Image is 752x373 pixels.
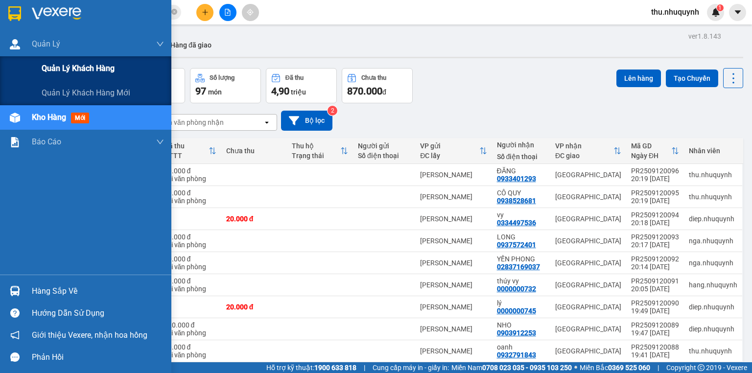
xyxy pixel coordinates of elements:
[420,193,487,201] div: [PERSON_NAME]
[631,142,671,150] div: Mã GD
[451,362,572,373] span: Miền Nam
[497,255,545,263] div: YẾN PHONG
[196,4,213,21] button: plus
[32,329,147,341] span: Giới thiệu Vexere, nhận hoa hồng
[631,197,679,205] div: 20:19 [DATE]
[32,284,164,299] div: Hàng sắp về
[164,175,216,183] div: Tại văn phòng
[497,175,536,183] div: 0933401293
[689,237,737,245] div: nga.nhuquynh
[580,362,650,373] span: Miền Bắc
[555,193,621,201] div: [GEOGRAPHIC_DATA]
[497,329,536,337] div: 0903912253
[631,233,679,241] div: PR2509120093
[631,329,679,337] div: 19:47 [DATE]
[497,351,536,359] div: 0932791843
[164,285,216,293] div: Tại văn phòng
[164,321,216,329] div: 120.000 đ
[555,259,621,267] div: [GEOGRAPHIC_DATA]
[420,347,487,355] div: [PERSON_NAME]
[689,147,737,155] div: Nhân viên
[263,118,271,126] svg: open
[42,87,130,99] span: Quản lý khách hàng mới
[342,68,413,103] button: Chưa thu870.000đ
[164,255,216,263] div: 60.000 đ
[10,330,20,340] span: notification
[171,8,177,17] span: close-circle
[71,113,89,123] span: mới
[420,171,487,179] div: [PERSON_NAME]
[164,277,216,285] div: 20.000 đ
[247,9,254,16] span: aim
[733,8,742,17] span: caret-down
[658,362,659,373] span: |
[711,8,720,17] img: icon-new-feature
[555,303,621,311] div: [GEOGRAPHIC_DATA]
[226,215,282,223] div: 20.000 đ
[689,347,737,355] div: thu.nhuquynh
[10,39,20,49] img: warehouse-icon
[631,351,679,359] div: 19:41 [DATE]
[689,325,737,333] div: diep.nhuquynh
[626,138,684,164] th: Toggle SortBy
[555,237,621,245] div: [GEOGRAPHIC_DATA]
[328,106,337,116] sup: 2
[631,343,679,351] div: PR2509120088
[555,152,613,160] div: ĐC giao
[347,85,382,97] span: 870.000
[631,167,679,175] div: PR2509120096
[32,136,61,148] span: Báo cáo
[292,152,340,160] div: Trạng thái
[688,31,721,42] div: ver 1.8.143
[631,263,679,271] div: 20:14 [DATE]
[10,286,20,296] img: warehouse-icon
[689,171,737,179] div: thu.nhuquynh
[698,364,705,371] span: copyright
[164,142,209,150] div: Đã thu
[358,142,410,150] div: Người gửi
[314,364,356,372] strong: 1900 633 818
[631,219,679,227] div: 20:18 [DATE]
[729,4,746,21] button: caret-down
[266,362,356,373] span: Hỗ trợ kỹ thuật:
[164,263,216,271] div: Tại văn phòng
[164,233,216,241] div: 30.000 đ
[497,277,545,285] div: thúy vy
[497,343,545,351] div: oanh
[10,137,20,147] img: solution-icon
[555,215,621,223] div: [GEOGRAPHIC_DATA]
[420,303,487,311] div: [PERSON_NAME]
[364,362,365,373] span: |
[631,307,679,315] div: 19:49 [DATE]
[226,147,282,155] div: Chưa thu
[497,141,545,149] div: Người nhận
[163,33,219,57] button: Hàng đã giao
[32,113,66,122] span: Kho hàng
[10,113,20,123] img: warehouse-icon
[382,88,386,96] span: đ
[497,219,536,227] div: 0334497536
[164,189,216,197] div: 20.000 đ
[420,259,487,267] div: [PERSON_NAME]
[497,233,545,241] div: LONG
[666,70,718,87] button: Tạo Chuyến
[156,117,224,127] div: Chọn văn phòng nhận
[497,197,536,205] div: 0938528681
[195,85,206,97] span: 97
[689,193,737,201] div: thu.nhuquynh
[42,62,115,74] span: Quản lý khách hàng
[608,364,650,372] strong: 0369 525 060
[631,285,679,293] div: 20:05 [DATE]
[555,347,621,355] div: [GEOGRAPHIC_DATA]
[226,303,282,311] div: 20.000 đ
[210,74,235,81] div: Số lượng
[156,138,164,146] span: down
[202,9,209,16] span: plus
[631,299,679,307] div: PR2509120090
[291,88,306,96] span: triệu
[631,255,679,263] div: PR2509120092
[717,4,724,11] sup: 1
[171,9,177,15] span: close-circle
[631,189,679,197] div: PR2509120095
[164,329,216,337] div: Tại văn phòng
